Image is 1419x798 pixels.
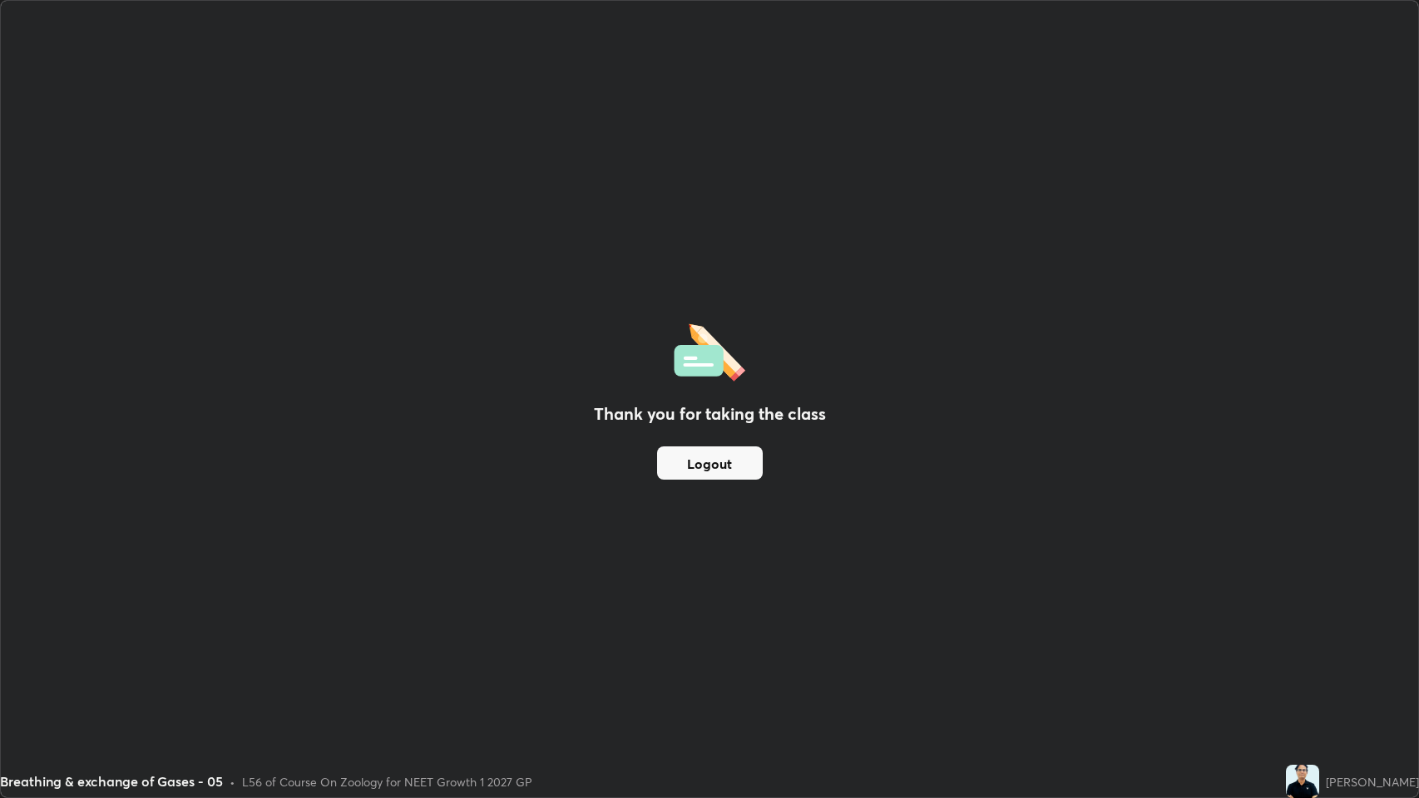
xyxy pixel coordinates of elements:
[657,446,763,480] button: Logout
[594,401,826,426] h2: Thank you for taking the class
[1326,773,1419,791] div: [PERSON_NAME]
[242,773,532,791] div: L56 of Course On Zoology for NEET Growth 1 2027 GP
[674,318,745,382] img: offlineFeedback.1438e8b3.svg
[230,773,235,791] div: •
[1286,765,1319,798] img: 44dbf02e4033470aa5e07132136bfb12.jpg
